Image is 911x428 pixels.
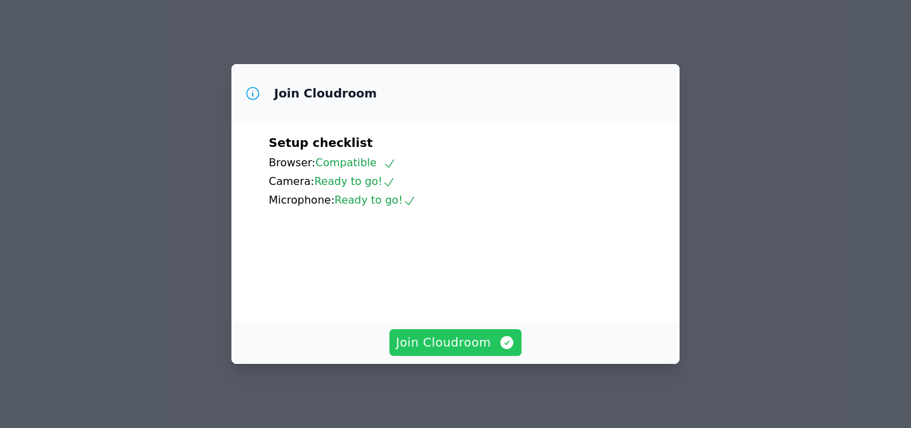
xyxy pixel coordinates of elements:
[269,156,315,169] span: Browser:
[335,194,416,206] span: Ready to go!
[274,85,377,101] h3: Join Cloudroom
[269,136,373,150] span: Setup checklist
[269,194,335,206] span: Microphone:
[314,175,395,188] span: Ready to go!
[315,156,396,169] span: Compatible
[396,333,516,352] span: Join Cloudroom
[389,329,522,356] button: Join Cloudroom
[269,175,314,188] span: Camera:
